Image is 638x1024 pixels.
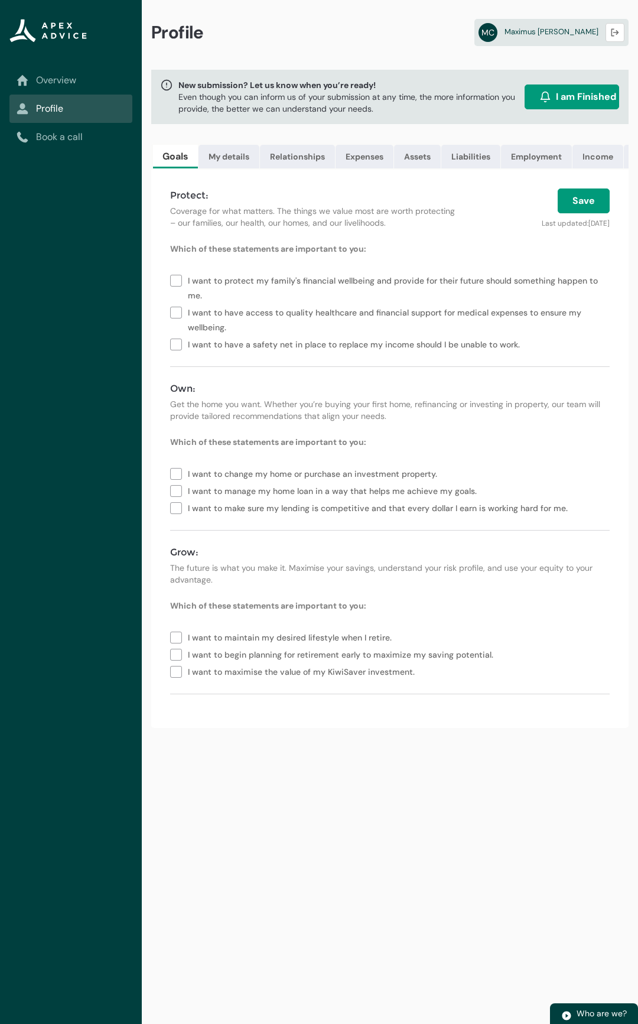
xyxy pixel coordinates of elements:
abbr: MC [479,23,497,42]
p: Even though you can inform us of your submission at any time, the more information you provide, t... [178,91,520,115]
a: Income [572,145,623,168]
span: I want to change my home or purchase an investment property. [188,464,442,482]
h4: Protect: [170,188,458,203]
span: New submission? Let us know when you’re ready! [178,79,520,91]
img: play.svg [561,1010,572,1021]
span: I want to make sure my lending is competitive and that every dollar I earn is working hard for me. [188,499,572,516]
a: Assets [394,145,441,168]
button: Save [558,188,610,213]
nav: Sub page [9,66,132,151]
img: Apex Advice Group [9,19,87,43]
span: I am Finished [556,90,616,104]
span: Maximus [PERSON_NAME] [504,27,598,37]
p: Coverage for what matters. The things we value most are worth protecting – our families, our heal... [170,205,458,229]
button: I am Finished [525,84,619,109]
span: Who are we? [577,1008,627,1019]
lightning-formatted-date-time: [DATE] [588,219,610,228]
p: The future is what you make it. Maximise your savings, understand your risk profile, and use your... [170,562,610,586]
a: Liabilities [441,145,500,168]
span: I want to protect my family's financial wellbeing and provide for their future should something h... [188,271,610,303]
span: I want to begin planning for retirement early to maximize my saving potential. [188,645,498,662]
img: alarm.svg [539,91,551,103]
span: Profile [151,21,204,44]
a: MCMaximus [PERSON_NAME] [474,19,629,46]
p: Get the home you want. Whether you’re buying your first home, refinancing or investing in propert... [170,398,610,422]
a: Overview [17,73,125,87]
a: Book a call [17,130,125,144]
a: Profile [17,102,125,116]
p: Which of these statements are important to you: [170,436,610,448]
p: Which of these statements are important to you: [170,243,610,255]
a: Expenses [336,145,393,168]
p: Last updated: [473,213,610,229]
a: Relationships [260,145,335,168]
a: Goals [153,145,198,168]
p: Which of these statements are important to you: [170,600,610,612]
span: I want to maintain my desired lifestyle when I retire. [188,628,396,645]
button: Logout [606,23,624,42]
a: Employment [501,145,572,168]
span: I want to have a safety net in place to replace my income should I be unable to work. [188,335,525,352]
span: I want to maximise the value of my KiwiSaver investment. [188,662,419,680]
span: I want to manage my home loan in a way that helps me achieve my goals. [188,482,481,499]
h4: Own: [170,382,610,396]
h4: Grow: [170,545,610,560]
span: I want to have access to quality healthcare and financial support for medical expenses to ensure ... [188,303,610,335]
a: My details [198,145,259,168]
